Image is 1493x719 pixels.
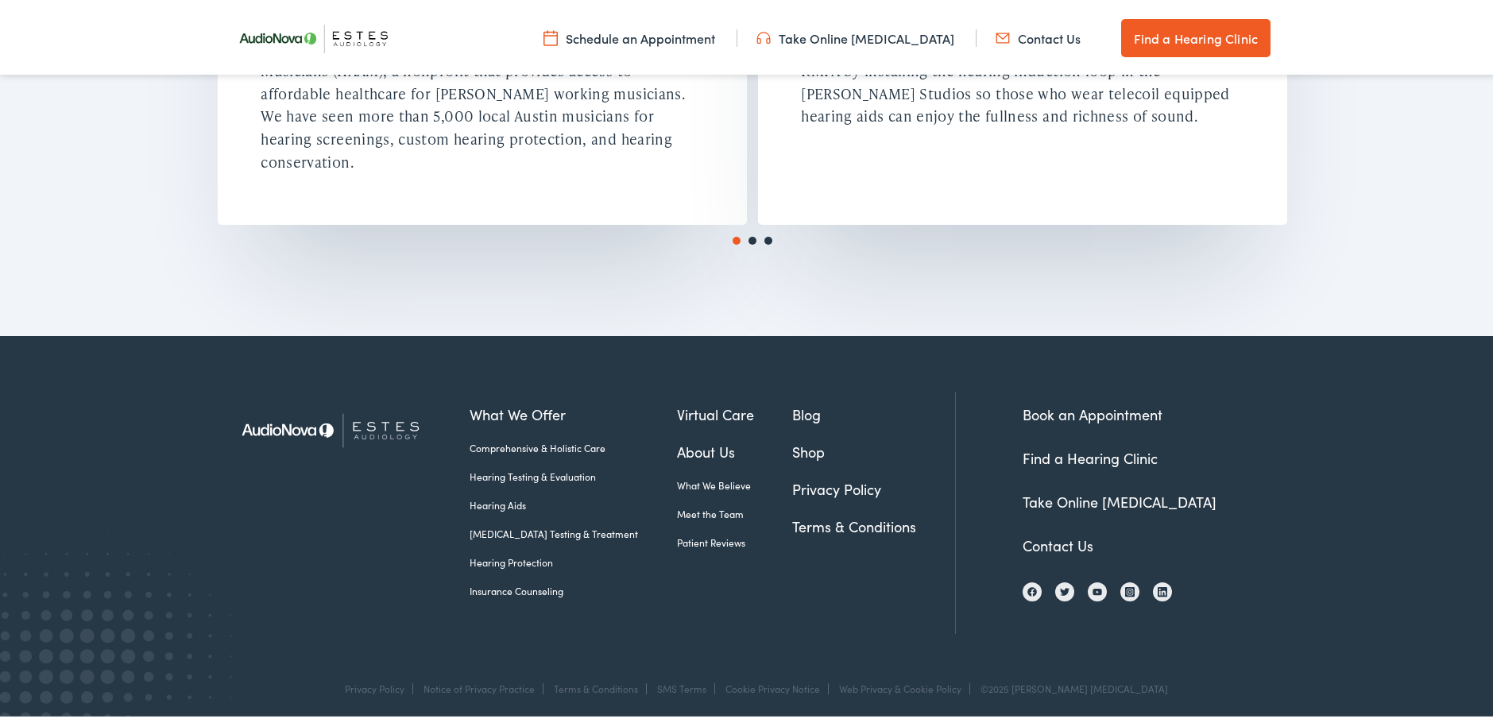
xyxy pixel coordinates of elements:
[1023,401,1162,421] a: Book an Appointment
[1093,585,1102,593] img: YouTube
[729,230,745,245] a: 1
[839,678,961,692] a: Web Privacy & Cookie Policy
[996,26,1081,44] a: Contact Us
[228,388,447,466] img: Estes Audiology
[1023,445,1158,465] a: Find a Hearing Clinic
[657,678,706,692] a: SMS Terms
[792,475,955,497] a: Privacy Policy
[1023,489,1216,508] a: Take Online [MEDICAL_DATA]
[470,552,677,566] a: Hearing Protection
[1121,16,1271,54] a: Find a Hearing Clinic
[973,680,1168,691] div: ©2025 [PERSON_NAME] [MEDICAL_DATA]
[677,400,793,422] a: Virtual Care
[677,438,793,459] a: About Us
[756,26,954,44] a: Take Online [MEDICAL_DATA]
[543,26,558,44] img: utility icon
[1023,532,1093,552] a: Contact Us
[756,26,771,44] img: utility icon
[470,400,677,422] a: What We Offer
[1125,583,1135,594] img: Instagram
[345,678,404,692] a: Privacy Policy
[424,678,535,692] a: Notice of Privacy Practice
[996,26,1010,44] img: utility icon
[677,532,793,547] a: Patient Reviews
[725,678,820,692] a: Cookie Privacy Notice
[760,230,776,245] a: 3
[470,581,677,595] a: Insurance Counseling
[792,512,955,534] a: Terms & Conditions
[261,10,704,171] div: Since [DATE], [PERSON_NAME] [MEDICAL_DATA] has been the hearing healthcare provider for the Healt...
[470,524,677,538] a: [MEDICAL_DATA] Testing & Treatment
[470,495,677,509] a: Hearing Aids
[470,466,677,481] a: Hearing Testing & Evaluation
[554,678,638,692] a: Terms & Conditions
[677,504,793,518] a: Meet the Team
[745,230,760,245] a: 2
[1158,583,1167,594] img: LinkedIn
[1060,584,1069,593] img: Twitter
[543,26,715,44] a: Schedule an Appointment
[1027,584,1037,593] img: Facebook icon, indicating the presence of the site or brand on the social media platform.
[677,475,793,489] a: What We Believe
[470,438,677,452] a: Comprehensive & Holistic Care
[792,400,955,422] a: Blog
[792,438,955,459] a: Shop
